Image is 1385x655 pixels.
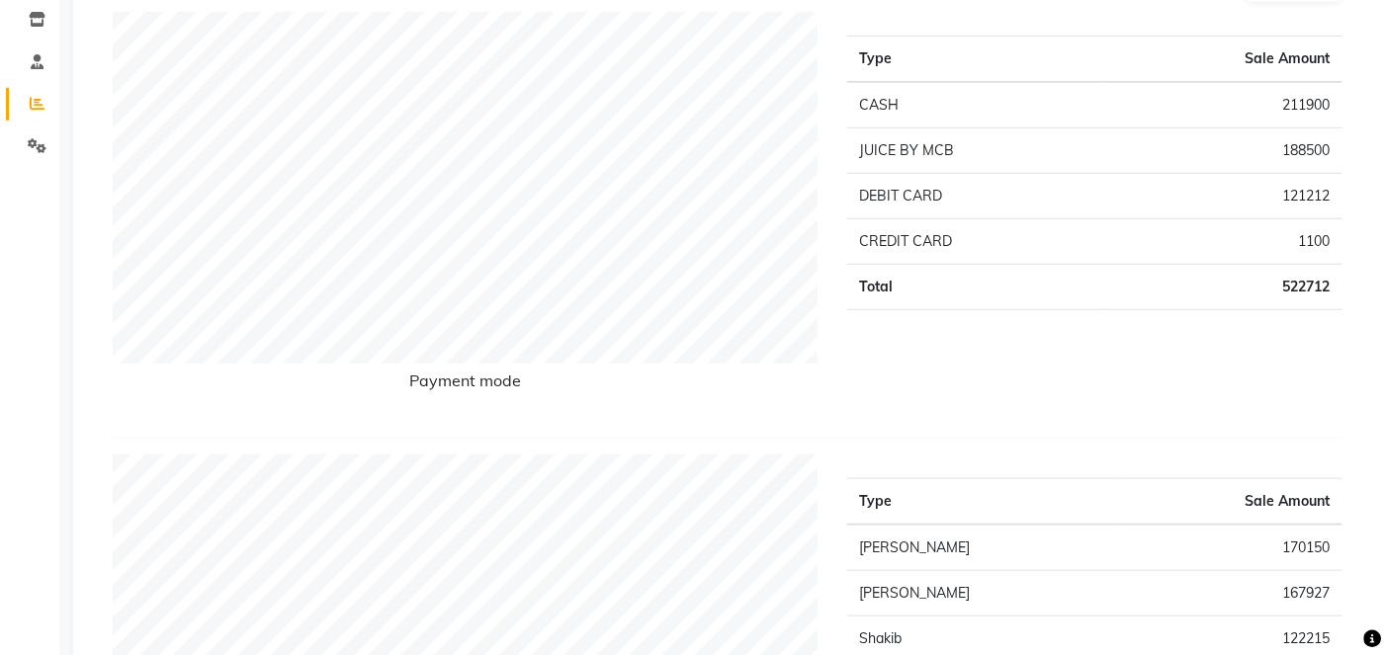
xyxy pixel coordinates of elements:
[1105,82,1342,128] td: 211900
[1105,219,1342,265] td: 1100
[847,525,1121,571] td: [PERSON_NAME]
[1121,571,1342,616] td: 167927
[847,128,1105,174] td: JUICE BY MCB
[1105,128,1342,174] td: 188500
[1121,479,1342,526] th: Sale Amount
[847,571,1121,616] td: [PERSON_NAME]
[113,371,818,398] h6: Payment mode
[1105,37,1342,83] th: Sale Amount
[847,174,1105,219] td: DEBIT CARD
[847,265,1105,310] td: Total
[847,37,1105,83] th: Type
[1121,525,1342,571] td: 170150
[1105,265,1342,310] td: 522712
[847,82,1105,128] td: CASH
[847,479,1121,526] th: Type
[847,219,1105,265] td: CREDIT CARD
[1105,174,1342,219] td: 121212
